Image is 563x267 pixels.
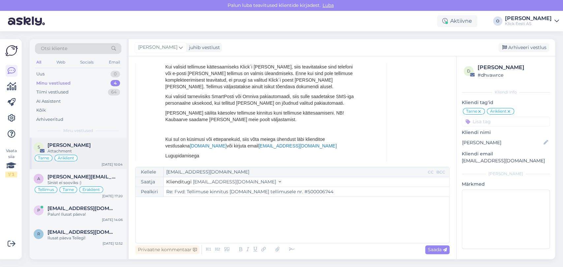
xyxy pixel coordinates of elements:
[466,109,477,113] span: Tarne
[36,107,46,114] div: Kõik
[498,43,549,52] div: Arhiveeri vestlus
[38,145,40,149] span: S
[36,89,69,95] div: Tiimi vestlused
[47,235,123,241] div: Ilusat päeva Teilegi!
[193,179,276,185] span: [EMAIL_ADDRESS][DOMAIN_NAME]
[47,142,91,148] span: Siim Riisenberg
[437,15,477,27] div: Aktiivne
[5,44,18,57] img: Askly Logo
[462,139,542,146] input: Lisa nimi
[136,177,164,187] div: Saatja
[58,156,74,160] span: Äriklient
[478,71,548,79] div: # dhvawrce
[136,167,164,177] div: Kellele
[186,44,220,51] div: juhib vestlust
[37,176,40,181] span: a
[36,116,63,123] div: Arhiveeritud
[47,174,116,180] span: annemari.pius@gmail.com
[5,148,17,177] div: Vaata siia
[321,2,336,8] span: Luba
[478,64,548,71] div: [PERSON_NAME]
[103,241,123,246] div: [DATE] 12:52
[63,128,93,134] span: Minu vestlused
[166,179,192,185] span: Klienditugi
[505,21,552,26] div: Klick Eesti AS
[462,157,550,164] p: [EMAIL_ADDRESS][DOMAIN_NAME]
[47,148,123,154] div: Attachment
[36,98,61,105] div: AI Assistent
[110,71,120,77] div: 0
[37,208,40,213] span: P
[110,80,120,87] div: 4
[462,171,550,177] div: [PERSON_NAME]
[38,188,54,192] span: Tellimus
[47,229,116,235] span: renku007@hotmail.com
[47,211,123,217] div: Palun! Ilusat päeva!
[462,117,550,126] input: Lisa tag
[5,172,17,177] div: 1 / 3
[41,45,67,52] span: Otsi kliente
[490,109,507,113] span: Äriklient
[102,217,123,222] div: [DATE] 14:06
[36,71,45,77] div: Uus
[462,150,550,157] p: Kliendi email
[36,80,71,87] div: Minu vestlused
[165,93,357,107] p: Kui valisid tarneviisiks SmartPosti või Omniva pakiautomaadi, siis sulle saadetakse SMS-iga perso...
[190,143,227,148] a: [DOMAIN_NAME]
[462,99,550,106] p: Kliendi tag'id
[136,187,164,197] div: Pealkiri
[37,231,40,236] span: r
[428,247,447,253] span: Saada
[164,167,426,177] input: Recepient...
[102,194,123,199] div: [DATE] 17:20
[462,181,550,188] p: Märkmed
[426,169,435,175] div: CC
[38,156,49,160] span: Tarne
[462,129,550,136] p: Kliendi nimi
[63,188,74,192] span: Tarne
[165,153,357,159] p: Lugupidamisega
[505,16,559,26] a: [PERSON_NAME]Klick Eesti AS
[467,68,470,73] span: d
[165,136,357,149] p: Kui sul on küsimusi või ettepanekuid, siis võta meiega ühendust läbi klienditoe vestlusakna või k...
[165,110,357,123] p: [PERSON_NAME] säilita käesolev tellimuse kinnitus kuni tellimuse kättesaamiseni. NB! Kaubaarve sa...
[493,16,502,26] div: O
[135,245,200,254] div: Privaatne kommentaar
[505,16,552,21] div: [PERSON_NAME]
[79,58,95,67] div: Socials
[108,89,120,95] div: 64
[47,180,123,186] div: Sinist ei sooviks :)
[47,205,116,211] span: Puhtaltsinule@gmail.com
[462,89,550,95] div: Kliendi info
[138,44,177,51] span: [PERSON_NAME]
[55,58,67,67] div: Web
[166,178,281,185] button: Klienditugi [EMAIL_ADDRESS][DOMAIN_NAME]
[164,187,449,197] input: Write subject here...
[102,162,123,167] div: [DATE] 10:04
[82,188,100,192] span: Eraklient
[435,169,447,175] div: BCC
[108,58,121,67] div: Email
[259,143,337,148] a: [EMAIL_ADDRESS][DOMAIN_NAME]
[35,58,43,67] div: All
